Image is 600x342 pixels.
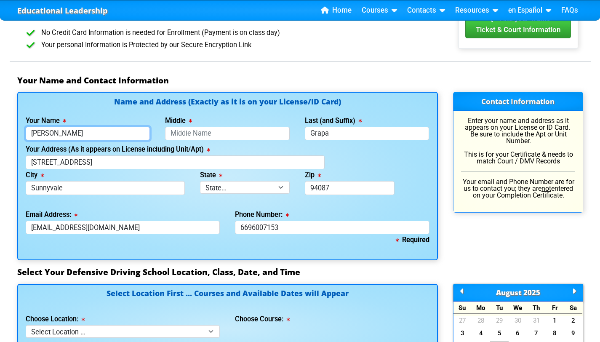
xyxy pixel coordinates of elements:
[527,302,546,314] div: Th
[26,221,220,235] input: myname@domain.com
[26,172,44,179] label: City
[453,316,472,325] a: 27
[305,127,429,141] input: Last Name
[453,302,472,314] div: Su
[509,302,527,314] div: We
[472,302,490,314] div: Mo
[358,4,400,17] a: Courses
[452,4,501,17] a: Resources
[26,155,325,169] input: 123 Street Name
[305,181,395,195] input: 33123
[404,4,448,17] a: Contacts
[546,302,564,314] div: Fr
[200,172,222,179] label: State
[541,184,551,192] u: not
[527,316,546,325] a: 31
[546,316,564,325] a: 1
[26,211,77,218] label: Email Address:
[396,236,429,244] b: Required
[305,118,362,124] label: Last (and Suffix)
[564,316,583,325] a: 2
[235,211,289,218] label: Phone Number:
[509,316,527,325] a: 30
[235,316,290,323] label: Choose Course:
[26,98,429,105] h4: Name and Address (Exactly as it is on your License/ID Card)
[305,172,321,179] label: Zip
[317,4,355,17] a: Home
[31,27,438,39] li: No Credit Card Information is needed for Enrollment (Payment is on class day)
[505,4,555,17] a: en Español
[26,290,429,307] h4: Select Location First ... Courses and Available Dates will Appear
[490,329,509,337] a: 5
[26,146,210,153] label: Your Address (As it appears on License including Unit/Apt)
[26,118,66,124] label: Your Name
[490,316,509,325] a: 29
[17,267,583,277] h3: Select Your Defensive Driving School Location, Class, Date, and Time
[564,329,583,337] a: 9
[472,329,490,337] a: 4
[165,127,290,141] input: Middle Name
[509,329,527,337] a: 6
[527,329,546,337] a: 7
[31,39,438,51] li: Your personal Information is Protected by our Secure Encryption Link
[461,179,575,199] p: Your email and Phone Number are for us to contact you; they are entered on your Completion Certif...
[26,127,150,141] input: First Name
[26,181,185,195] input: Tallahassee
[26,316,85,323] label: Choose Location:
[546,329,564,337] a: 8
[453,329,472,337] a: 3
[496,288,522,297] span: August
[472,316,490,325] a: 28
[558,4,581,17] a: FAQs
[523,288,540,297] span: 2025
[490,302,509,314] div: Tu
[17,75,583,85] h3: Your Name and Contact Information
[235,221,429,235] input: Where we can reach you
[564,302,583,314] div: Sa
[461,118,575,165] p: Enter your name and address as it appears on your License or ID Card. Be sure to include the Apt ...
[17,4,108,18] a: Educational Leadership
[465,11,571,38] button: Find your TrafficTicket & Court Information
[453,92,583,111] h3: Contact Information
[165,118,192,124] label: Middle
